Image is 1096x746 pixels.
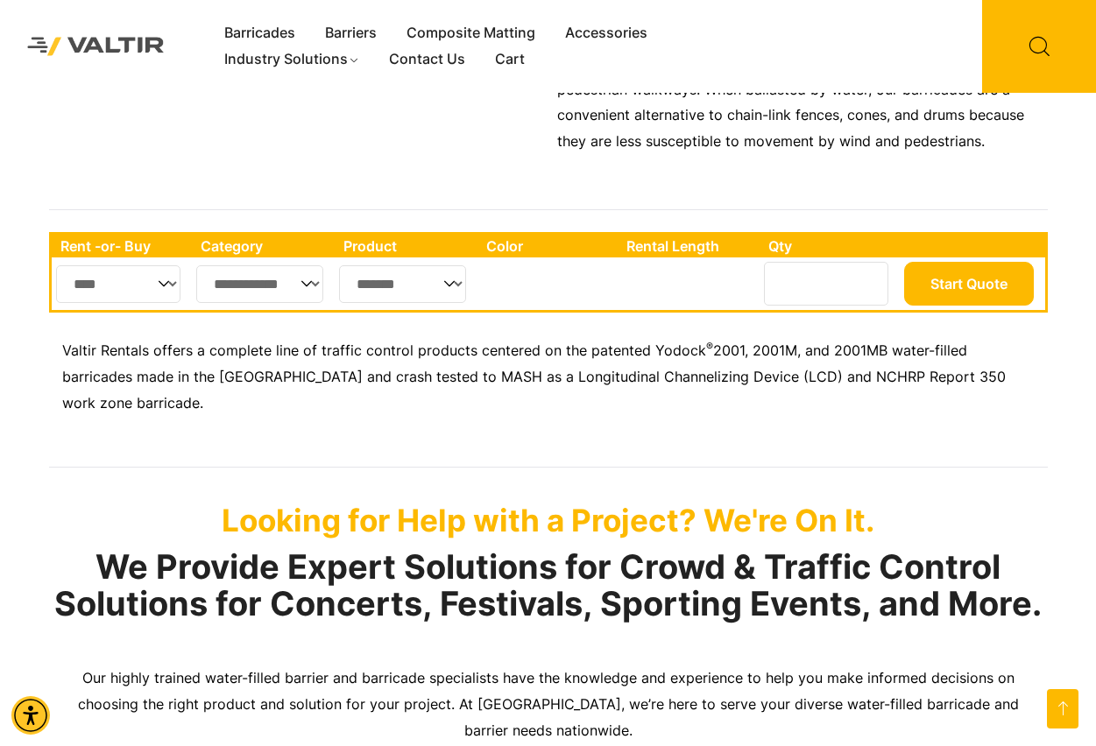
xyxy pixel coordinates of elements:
[335,235,477,257] th: Product
[13,23,179,70] img: Valtir Rentals
[904,262,1034,306] button: Start Quote
[62,665,1035,744] p: Our highly trained water-filled barrier and barricade specialists have the knowledge and experien...
[310,20,392,46] a: Barriers
[56,265,181,303] select: Single select
[1047,689,1078,728] a: Open this option
[52,235,192,257] th: Rent -or- Buy
[209,46,375,73] a: Industry Solutions
[480,46,540,73] a: Cart
[477,235,619,257] th: Color
[550,20,662,46] a: Accessories
[62,341,706,359] span: Valtir Rentals offers a complete line of traffic control products centered on the patented Yodock
[374,46,480,73] a: Contact Us
[62,341,1006,412] span: 2001, 2001M, and 2001MB water-filled barricades made in the [GEOGRAPHIC_DATA] and crash tested to...
[49,502,1048,538] p: Looking for Help with a Project? We're On It.
[196,265,324,303] select: Single select
[764,262,888,306] input: Number
[209,20,310,46] a: Barricades
[192,235,336,257] th: Category
[49,549,1048,623] h2: We Provide Expert Solutions for Crowd & Traffic Control Solutions for Concerts, Festivals, Sporti...
[760,235,899,257] th: Qty
[618,235,760,257] th: Rental Length
[11,696,50,735] div: Accessibility Menu
[339,265,466,303] select: Single select
[706,340,713,353] sup: ®
[392,20,550,46] a: Composite Matting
